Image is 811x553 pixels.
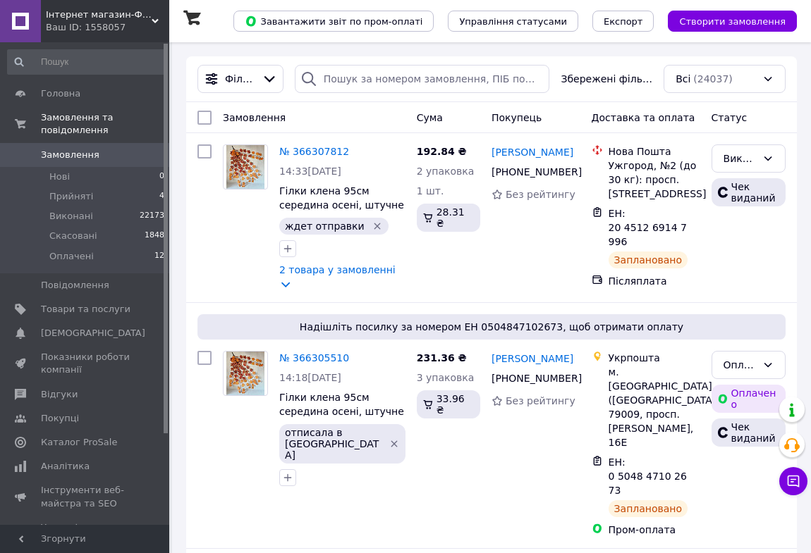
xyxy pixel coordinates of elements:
div: Післяплата [609,274,700,288]
span: Відгуки [41,388,78,401]
span: 14:18[DATE] [279,372,341,383]
img: Фото товару [226,145,264,189]
div: Заплановано [609,251,688,268]
div: м. [GEOGRAPHIC_DATA] ([GEOGRAPHIC_DATA].), 79009, просп. [PERSON_NAME], 16Е [609,365,700,449]
span: Скасовані [49,230,97,242]
span: Покупець [492,112,542,123]
span: Покупці [41,412,79,425]
span: Аналітика [41,460,90,473]
span: Управління сайтом [41,521,130,547]
a: № 366305510 [279,352,349,364]
span: Без рейтингу [506,189,575,200]
span: Замовлення та повідомлення [41,111,169,137]
span: Нові [49,170,70,183]
span: Каталог ProSale [41,436,117,449]
button: Управління статусами [448,11,578,32]
span: Без рейтингу [506,395,575,406]
span: Інструменти веб-майстра та SEO [41,484,130,509]
span: 1848 [145,230,164,242]
div: Заплановано [609,500,688,517]
span: Головна [41,87,80,100]
span: (24037) [693,73,732,85]
div: Оплачено [712,385,786,413]
span: 2 упаковка [417,166,475,177]
span: 231.36 ₴ [417,352,467,364]
div: 28.31 ₴ [417,204,480,232]
div: Пром-оплата [609,523,700,537]
button: Експорт [592,11,654,32]
a: [PERSON_NAME] [492,352,573,366]
div: Виконано [724,151,757,166]
a: Фото товару [223,144,268,189]
span: Показники роботи компанії [41,351,130,376]
button: Завантажити звіт по пром-оплаті [233,11,434,32]
span: Замовлення [223,112,286,123]
div: Нова Пошта [609,144,700,159]
span: ЕН: 20 4512 6914 7996 [609,208,687,247]
span: 14:33[DATE] [279,166,341,177]
div: Чек виданий [712,418,786,447]
span: Завантажити звіт по пром-оплаті [245,15,422,27]
svg: Видалити мітку [389,438,400,449]
span: ЕН: 0 5048 4710 2673 [609,456,687,496]
span: Товари та послуги [41,303,130,316]
button: Чат з покупцем [779,467,807,495]
a: 2 товара у замовленні [279,264,396,275]
div: 33.96 ₴ [417,390,480,418]
input: Пошук [7,49,166,75]
span: 1 шт. [417,185,444,197]
div: Ужгород, №2 (до 30 кг): просп. [STREET_ADDRESS] [609,159,700,201]
a: Гілки клена 95см середина осені, штучне осіннє листя, 1 уп-5 гілок (помаранчеві з жовтим листя кл... [279,392,404,459]
div: Чек виданий [712,178,786,206]
span: 22173 [140,210,164,223]
div: Оплачено [724,357,757,373]
span: Фільтри [225,72,256,86]
svg: Видалити мітку [372,220,383,232]
span: [PHONE_NUMBER] [492,373,582,384]
span: [PHONE_NUMBER] [492,166,582,178]
span: Надішліть посилку за номером ЕН 0504847102673, щоб отримати оплату [203,320,780,334]
span: Інтернет магазин-Фантастичний букет [46,8,152,21]
a: [PERSON_NAME] [492,145,573,159]
img: Фото товару [226,352,264,395]
span: Повідомлення [41,279,109,292]
span: Cума [417,112,443,123]
span: [DEMOGRAPHIC_DATA] [41,327,145,340]
span: Створити замовлення [679,16,786,27]
div: Укрпошта [609,351,700,365]
span: 4 [159,190,164,203]
span: 12 [154,250,164,263]
span: Замовлення [41,149,99,161]
span: Статус [712,112,748,123]
a: № 366307812 [279,146,349,157]
span: Доставка та оплата [592,112,695,123]
span: 192.84 ₴ [417,146,467,157]
span: Збережені фільтри: [561,72,652,86]
span: Виконані [49,210,93,223]
span: Експорт [604,16,643,27]
span: Оплачені [49,250,94,263]
span: ждет отправки [285,220,365,232]
a: Фото товару [223,351,268,396]
span: 0 [159,170,164,183]
button: Створити замовлення [668,11,797,32]
div: Ваш ID: 1558057 [46,21,169,34]
span: Всі [676,72,690,86]
a: Створити замовлення [654,15,797,26]
input: Пошук за номером замовлення, ПІБ покупця, номером телефону, Email, номером накладної [295,65,550,93]
a: Гілки клена 95см середина осені, штучне осіннє листя, 1 уп-5 гілок (помаранчеві з жовтим листя кл... [279,185,404,253]
span: Прийняті [49,190,93,203]
span: отписала в [GEOGRAPHIC_DATA] [285,427,381,461]
span: 3 упаковка [417,372,475,383]
span: Управління статусами [459,16,567,27]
